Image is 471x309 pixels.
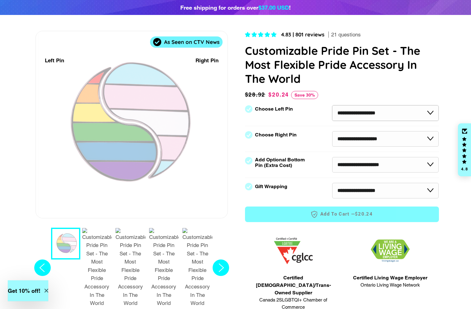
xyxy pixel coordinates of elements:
[355,211,373,217] span: $20.24
[255,132,297,138] label: Choose Right Pin
[461,167,468,171] div: 4.8
[182,228,212,307] img: Customizable Pride Pin Set - The Most Flexible Pride Accessory In The World
[245,44,439,86] h1: Customizable Pride Pin Set - The Most Flexible Pride Accessory In The World
[82,228,112,307] img: Customizable Pride Pin Set - The Most Flexible Pride Accessory In The World
[331,31,361,39] span: 21 questions
[274,238,313,264] img: 1705457225.png
[248,274,339,297] span: Certified [DEMOGRAPHIC_DATA]/Trans-Owned Supplier
[254,210,430,218] span: Add to Cart —
[245,31,278,38] span: 4.83 stars
[353,282,427,289] span: Ontario Living Wage Network
[371,240,410,262] img: 1706832627.png
[245,90,267,99] span: $28.92
[51,228,80,259] button: 1 / 7
[255,184,287,189] label: Gift Wrapping
[255,106,293,112] label: Choose Left Pin
[268,91,289,98] span: $20.24
[245,207,439,222] button: Add to Cart —$20.24
[180,3,291,12] div: Free shipping for orders over !
[353,274,427,282] span: Certified Living Wage Employer
[36,31,228,218] div: 1 / 7
[149,228,179,307] img: Customizable Pride Pin Set - The Most Flexible Pride Accessory In The World
[291,91,318,99] span: Save 30%
[195,56,219,65] div: Right Pin
[258,4,289,11] span: $37.00 USD
[458,123,471,176] div: Click to open Judge.me floating reviews tab
[255,157,307,168] label: Add Optional Bottom Pin (Extra Cost)
[115,228,145,307] img: Customizable Pride Pin Set - The Most Flexible Pride Accessory In The World
[281,31,324,38] span: 4.83 | 801 reviews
